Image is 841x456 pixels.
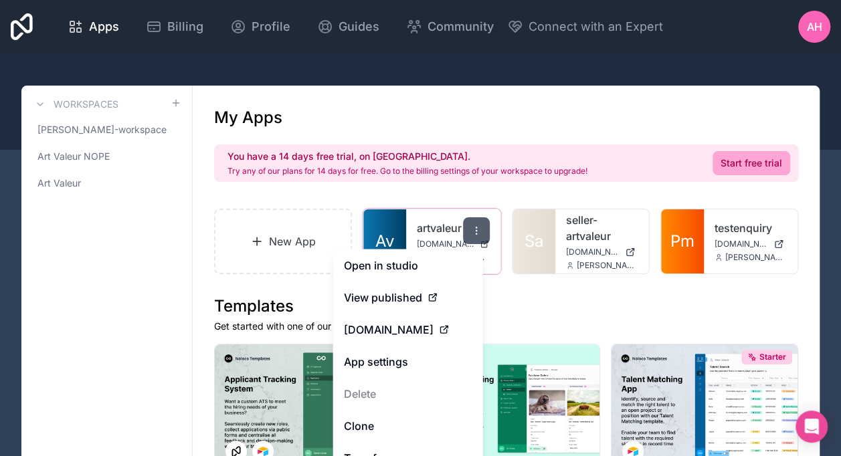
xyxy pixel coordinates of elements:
span: Av [375,231,394,252]
a: testenquiry [715,220,787,236]
span: [PERSON_NAME][EMAIL_ADDRESS][DOMAIN_NAME] [725,252,787,263]
span: AH [807,19,822,35]
a: Art Valeur [32,171,181,195]
a: [DOMAIN_NAME] [715,239,787,249]
a: artvaleur [417,220,489,236]
span: Guides [339,17,379,36]
a: App settings [333,346,483,378]
a: Av [363,209,406,273]
a: [PERSON_NAME]-workspace [32,118,181,142]
button: Connect with an Expert [507,17,663,36]
a: Guides [306,12,390,41]
a: Workspaces [32,96,118,112]
a: [DOMAIN_NAME] [566,247,638,257]
p: Try any of our plans for 14 days for free. Go to the billing settings of your workspace to upgrade! [227,166,587,177]
span: View published [344,290,422,306]
a: Community [395,12,504,41]
a: Start free trial [713,151,790,175]
span: [PERSON_NAME]-workspace [37,123,167,136]
span: Pm [670,231,694,252]
a: View published [333,281,483,314]
button: Delete [333,378,483,410]
span: Art Valeur [37,177,81,190]
a: Apps [57,12,130,41]
div: Open Intercom Messenger [796,411,828,443]
a: Open in studio [333,249,483,281]
span: Connect with an Expert [529,17,663,36]
span: [DOMAIN_NAME] [715,239,768,249]
span: Billing [167,17,203,36]
h2: You have a 14 days free trial, on [GEOGRAPHIC_DATA]. [227,150,587,163]
span: Art Valeur NOPE [37,150,110,163]
h3: Workspaces [54,98,118,111]
h1: My Apps [214,107,282,128]
a: seller-artvaleur [566,212,638,244]
span: [PERSON_NAME][EMAIL_ADDRESS][DOMAIN_NAME] [577,260,638,271]
h1: Templates [214,296,798,317]
a: Billing [135,12,214,41]
span: Apps [89,17,119,36]
span: Sa [525,231,543,252]
a: [DOMAIN_NAME] [333,314,483,346]
a: Sa [512,209,555,273]
a: Pm [661,209,704,273]
span: [DOMAIN_NAME] [344,322,434,338]
p: Get started with one of our ready-made templates [214,320,798,333]
span: Community [428,17,494,36]
a: Art Valeur NOPE [32,144,181,168]
span: Profile [252,17,290,36]
a: Profile [219,12,301,41]
span: [DOMAIN_NAME] [566,247,620,257]
a: Clone [333,410,483,442]
span: Starter [759,352,786,362]
a: New App [214,209,352,274]
a: [DOMAIN_NAME] [417,239,489,249]
span: [DOMAIN_NAME] [417,239,474,249]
